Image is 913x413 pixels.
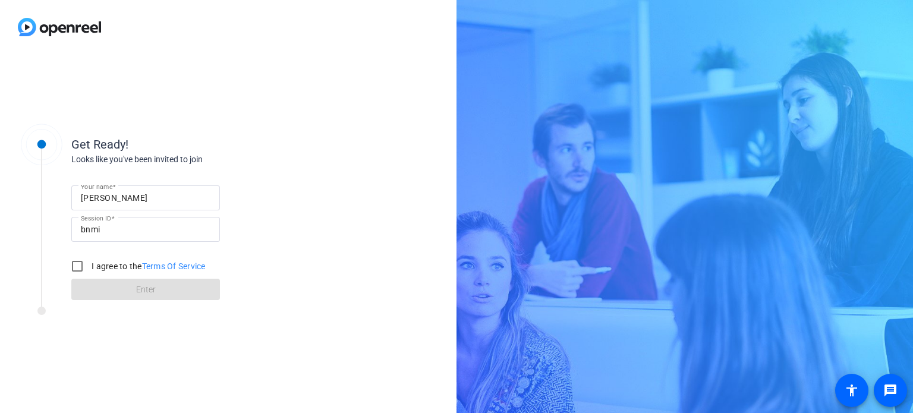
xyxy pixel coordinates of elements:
mat-icon: message [883,383,898,398]
mat-icon: accessibility [845,383,859,398]
a: Terms Of Service [142,261,206,271]
label: I agree to the [89,260,206,272]
div: Get Ready! [71,135,309,153]
mat-label: Your name [81,183,112,190]
div: Looks like you've been invited to join [71,153,309,166]
mat-label: Session ID [81,215,111,222]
